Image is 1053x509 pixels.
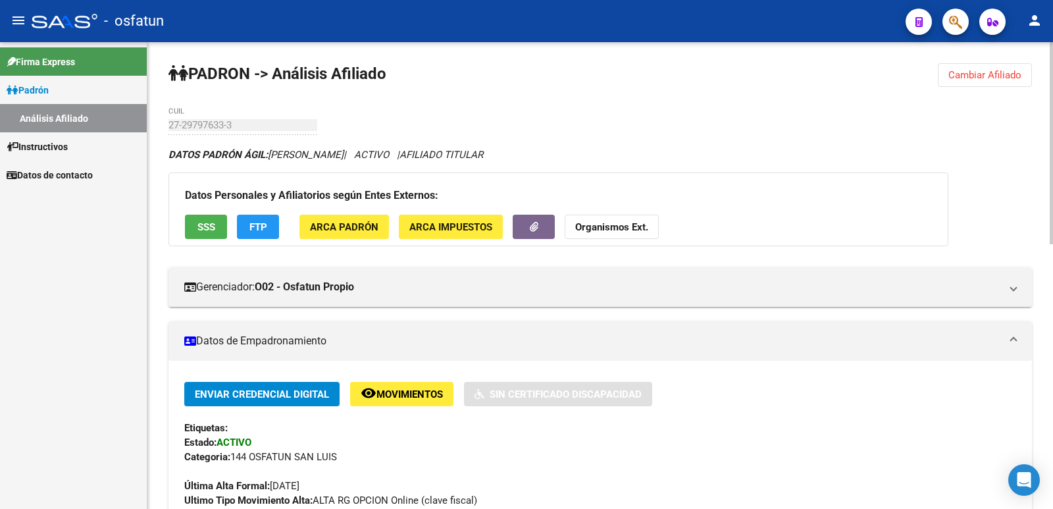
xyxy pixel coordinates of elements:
[299,215,389,239] button: ARCA Padrón
[310,221,378,233] span: ARCA Padrón
[490,388,642,400] span: Sin Certificado Discapacidad
[184,450,1016,464] div: 144 OSFATUN SAN LUIS
[361,385,376,401] mat-icon: remove_red_eye
[168,149,268,161] strong: DATOS PADRÓN ÁGIL:
[168,149,483,161] i: | ACTIVO |
[168,65,386,83] strong: PADRON -> Análisis Afiliado
[399,149,483,161] span: AFILIADO TITULAR
[195,388,329,400] span: Enviar Credencial Digital
[255,280,354,294] strong: O02 - Osfatun Propio
[409,221,492,233] span: ARCA Impuestos
[184,495,313,506] strong: Ultimo Tipo Movimiento Alta:
[464,382,652,406] button: Sin Certificado Discapacidad
[184,495,477,506] span: ALTA RG OPCION Online (clave fiscal)
[1027,13,1042,28] mat-icon: person
[184,451,230,463] strong: Categoria:
[237,215,279,239] button: FTP
[1008,464,1040,496] div: Open Intercom Messenger
[217,437,251,448] strong: ACTIVO
[350,382,453,406] button: Movimientos
[184,280,1000,294] mat-panel-title: Gerenciador:
[7,55,75,69] span: Firma Express
[197,221,215,233] span: SSS
[185,186,932,205] h3: Datos Personales y Afiliatorios según Entes Externos:
[11,13,26,28] mat-icon: menu
[565,215,659,239] button: Organismos Ext.
[376,388,443,400] span: Movimientos
[184,480,270,492] strong: Última Alta Formal:
[7,140,68,154] span: Instructivos
[185,215,227,239] button: SSS
[399,215,503,239] button: ARCA Impuestos
[168,321,1032,361] mat-expansion-panel-header: Datos de Empadronamiento
[249,221,267,233] span: FTP
[938,63,1032,87] button: Cambiar Afiliado
[184,422,228,434] strong: Etiquetas:
[184,480,299,492] span: [DATE]
[7,83,49,97] span: Padrón
[575,221,648,233] strong: Organismos Ext.
[184,382,340,406] button: Enviar Credencial Digital
[104,7,164,36] span: - osfatun
[7,168,93,182] span: Datos de contacto
[948,69,1021,81] span: Cambiar Afiliado
[168,267,1032,307] mat-expansion-panel-header: Gerenciador:O02 - Osfatun Propio
[184,437,217,448] strong: Estado:
[168,149,344,161] span: [PERSON_NAME]
[184,334,1000,348] mat-panel-title: Datos de Empadronamiento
